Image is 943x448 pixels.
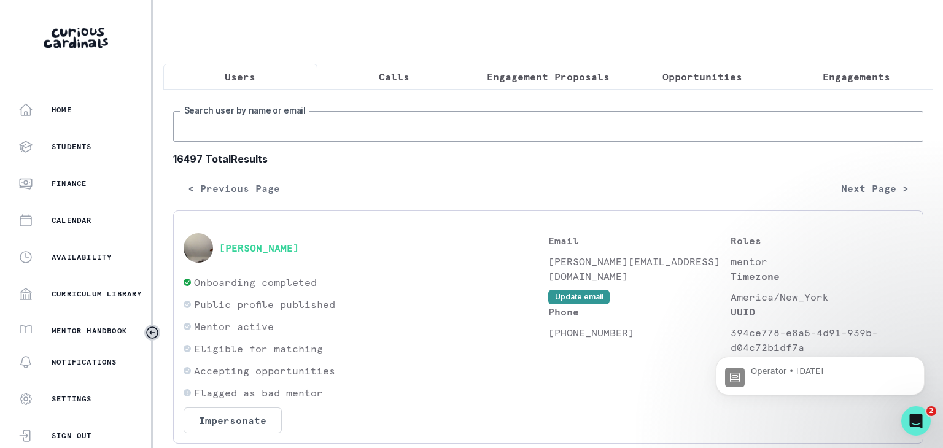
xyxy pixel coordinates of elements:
[52,394,92,404] p: Settings
[194,275,317,290] p: Onboarding completed
[52,142,92,152] p: Students
[826,176,923,201] button: Next Page >
[194,341,323,356] p: Eligible for matching
[52,289,142,299] p: Curriculum Library
[731,254,913,269] p: mentor
[901,406,931,436] iframe: Intercom live chat
[173,176,295,201] button: < Previous Page
[52,431,92,441] p: Sign Out
[52,357,117,367] p: Notifications
[144,325,160,341] button: Toggle sidebar
[52,105,72,115] p: Home
[548,304,731,319] p: Phone
[731,304,913,319] p: UUID
[44,28,108,48] img: Curious Cardinals Logo
[548,325,731,340] p: [PHONE_NUMBER]
[379,69,409,84] p: Calls
[194,319,274,334] p: Mentor active
[219,242,299,254] button: [PERSON_NAME]
[225,69,255,84] p: Users
[52,326,127,336] p: Mentor Handbook
[52,215,92,225] p: Calendar
[731,233,913,248] p: Roles
[184,407,282,433] button: Impersonate
[487,69,610,84] p: Engagement Proposals
[731,325,913,355] p: 394ce778-e8a5-4d91-939b-d04c72b1df7a
[194,385,323,400] p: Flagged as bad mentor
[731,290,913,304] p: America/New_York
[662,69,742,84] p: Opportunities
[548,254,731,284] p: [PERSON_NAME][EMAIL_ADDRESS][DOMAIN_NAME]
[548,233,731,248] p: Email
[173,152,923,166] b: 16497 Total Results
[52,252,112,262] p: Availability
[548,290,610,304] button: Update email
[731,269,913,284] p: Timezone
[52,179,87,188] p: Finance
[194,297,335,312] p: Public profile published
[194,363,335,378] p: Accepting opportunities
[823,69,890,84] p: Engagements
[926,406,936,416] span: 2
[697,329,943,415] iframe: Intercom notifications message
